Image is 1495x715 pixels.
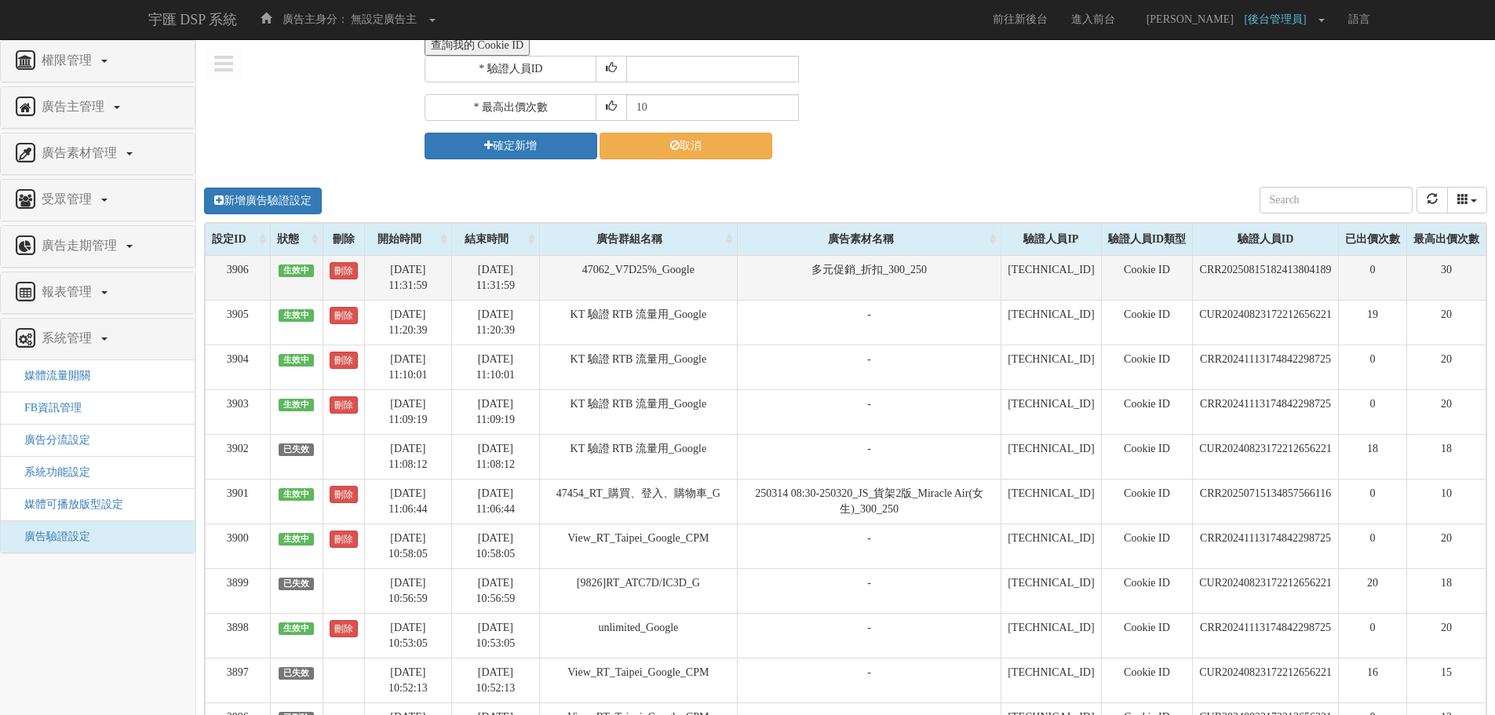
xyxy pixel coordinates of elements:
td: View_RT_Taipei_Google_CPM [539,658,737,702]
div: 已出價次數 [1339,224,1406,255]
span: 權限管理 [38,53,100,67]
span: 報表管理 [38,285,100,298]
div: 驗證人員IP [1001,224,1100,255]
span: [PERSON_NAME] [1139,13,1242,25]
span: 媒體可播放版型設定 [13,498,123,510]
td: 0 [1338,523,1406,568]
td: [TECHNICAL_ID] [1001,658,1101,702]
div: 驗證人員ID [1193,224,1338,255]
a: 系統管理 [13,326,183,352]
span: 生效中 [279,354,315,367]
span: 媒體流量開關 [13,370,90,381]
td: [TECHNICAL_ID] [1001,345,1101,389]
span: 生效中 [279,264,315,277]
a: 刪除 [330,352,358,369]
td: [DATE] 11:31:59 [364,255,452,300]
a: 刪除 [330,396,358,414]
td: [DATE] 11:06:44 [452,479,540,523]
td: [DATE] 10:52:13 [364,658,452,702]
td: 20 [1338,568,1406,613]
td: [DATE] 11:08:12 [364,434,452,479]
td: 18 [1406,568,1486,613]
button: 確定新增 [425,133,597,159]
td: CUR20240823172212656221 [1193,300,1339,345]
td: CRR20250715134857566116 [1193,479,1339,523]
td: [DATE] 11:06:44 [364,479,452,523]
span: 廣告主管理 [38,100,112,113]
td: 20 [1406,523,1486,568]
td: 19 [1338,300,1406,345]
td: [TECHNICAL_ID] [1001,300,1101,345]
span: 受眾管理 [38,192,100,206]
button: 查詢我的 Cookie ID [425,35,530,56]
span: 生效中 [279,533,315,545]
td: - [738,300,1001,345]
td: CRR20241113174842298725 [1193,523,1339,568]
td: - [738,568,1001,613]
span: 生效中 [279,399,315,411]
td: 3898 [206,613,271,658]
div: 驗證人員ID類型 [1102,224,1193,255]
td: [TECHNICAL_ID] [1001,434,1101,479]
td: [DATE] 11:09:19 [364,389,452,434]
td: [TECHNICAL_ID] [1001,389,1101,434]
td: [DATE] 11:20:39 [364,300,452,345]
td: 18 [1406,434,1486,479]
input: Search [1260,187,1413,213]
a: 系統功能設定 [13,466,90,478]
a: 刪除 [330,531,358,548]
td: CRR20250815182413804189 [1193,255,1339,300]
div: 結束時間 [452,224,539,255]
div: 狀態 [271,224,323,255]
td: Cookie ID [1101,479,1193,523]
span: 已失效 [279,443,315,456]
td: [DATE] 11:31:59 [452,255,540,300]
td: [TECHNICAL_ID] [1001,568,1101,613]
a: 刪除 [330,262,358,279]
span: 系統管理 [38,331,100,345]
button: refresh [1417,187,1448,213]
td: - [738,658,1001,702]
td: - [738,389,1001,434]
span: 已失效 [279,578,315,590]
td: 0 [1338,255,1406,300]
td: 16 [1338,658,1406,702]
td: Cookie ID [1101,658,1193,702]
td: [DATE] 10:56:59 [364,568,452,613]
div: 設定ID [206,224,270,255]
td: [DATE] 10:56:59 [452,568,540,613]
td: [DATE] 11:10:01 [452,345,540,389]
td: 0 [1338,613,1406,658]
td: Cookie ID [1101,389,1193,434]
div: 開始時間 [365,224,452,255]
td: - [738,345,1001,389]
td: KT 驗證 RTB 流量用_Google [539,345,737,389]
td: 250314 08:30-250320_JS_貨架2版_Miracle Air(女生)_300_250 [738,479,1001,523]
td: 3901 [206,479,271,523]
td: 30 [1406,255,1486,300]
td: 20 [1406,613,1486,658]
td: [DATE] 10:58:05 [364,523,452,568]
td: CUR20240823172212656221 [1193,434,1339,479]
a: 刪除 [330,486,358,503]
td: KT 驗證 RTB 流量用_Google [539,300,737,345]
td: Cookie ID [1101,255,1193,300]
a: 廣告素材管理 [13,141,183,166]
td: Cookie ID [1101,345,1193,389]
a: 廣告驗證設定 [13,531,90,542]
td: [DATE] 11:10:01 [364,345,452,389]
td: CUR20240823172212656221 [1193,658,1339,702]
td: 3897 [206,658,271,702]
a: FB資訊管理 [13,402,82,414]
td: CRR20241113174842298725 [1193,389,1339,434]
td: [DATE] 10:52:13 [452,658,540,702]
td: 0 [1338,479,1406,523]
span: 無設定廣告主 [351,13,417,25]
a: 受眾管理 [13,188,183,213]
div: 刪除 [323,224,364,255]
span: [後台管理員] [1244,13,1314,25]
td: Cookie ID [1101,434,1193,479]
td: [9826]RT_ATC7D/IC3D_G [539,568,737,613]
td: [DATE] 11:08:12 [452,434,540,479]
